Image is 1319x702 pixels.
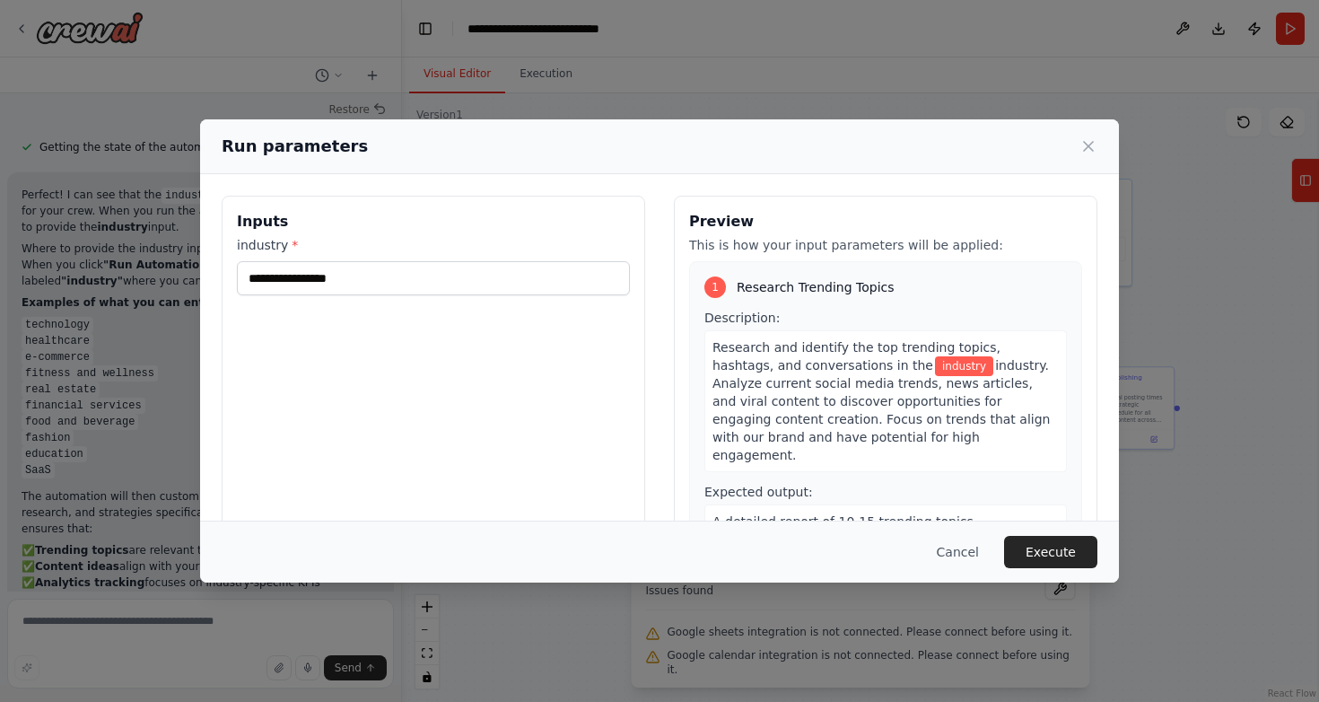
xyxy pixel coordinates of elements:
[922,536,993,568] button: Cancel
[237,211,630,233] h3: Inputs
[689,211,1082,233] h3: Preview
[737,278,895,296] span: Research Trending Topics
[1004,536,1097,568] button: Execute
[712,358,1050,462] span: industry. Analyze current social media trends, news articles, and viral content to discover oppor...
[704,276,726,298] div: 1
[704,311,780,325] span: Description:
[704,485,813,499] span: Expected output:
[935,356,993,376] span: Variable: industry
[237,236,630,254] label: industry
[689,236,1082,254] p: This is how your input parameters will be applied:
[712,514,974,547] span: A detailed report of 10-15 trending topics in
[222,134,368,159] h2: Run parameters
[712,340,1000,373] span: Research and identify the top trending topics, hashtags, and conversations in the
